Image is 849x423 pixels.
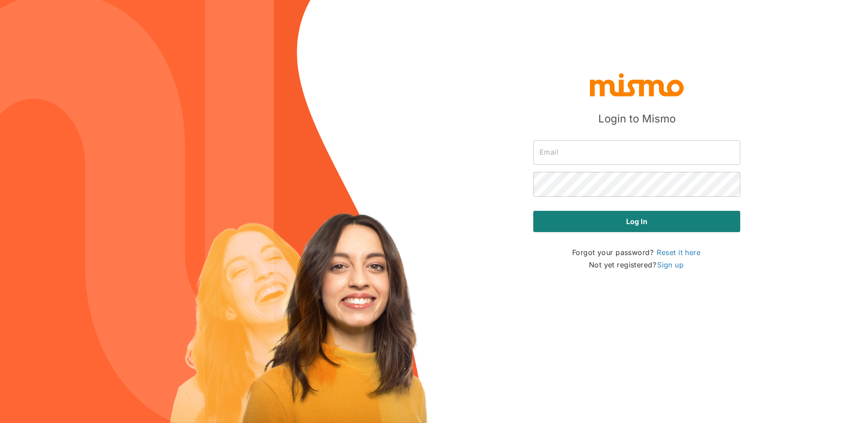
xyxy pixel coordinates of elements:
[533,211,740,232] button: Log in
[588,71,685,98] img: logo
[533,140,740,165] input: Email
[656,259,685,270] a: Sign up
[656,247,701,258] a: Reset it here
[589,259,685,271] p: Not yet registered?
[598,112,676,126] h5: Login to Mismo
[572,246,701,259] p: Forgot your password?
